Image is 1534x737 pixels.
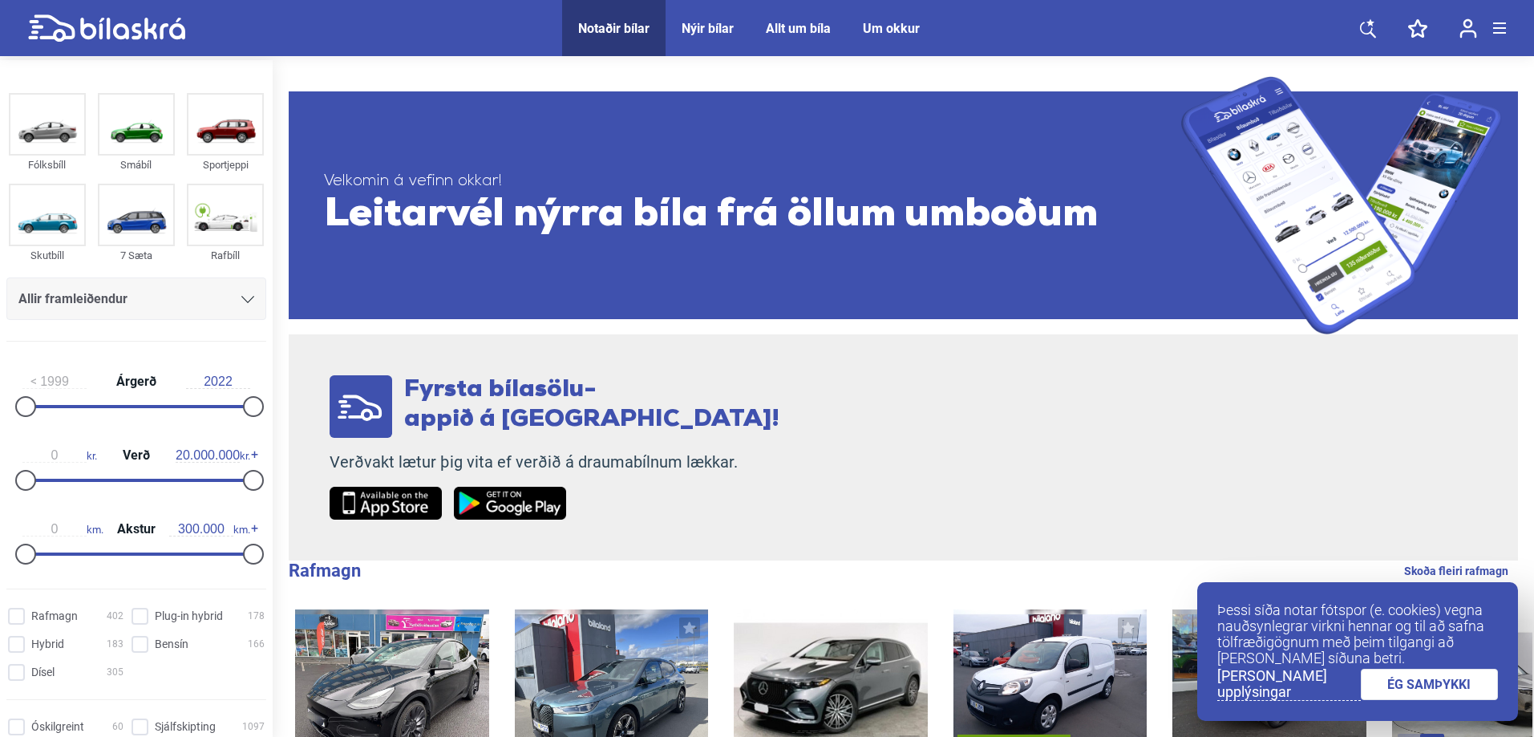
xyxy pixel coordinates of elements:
[578,21,650,36] a: Notaðir bílar
[22,448,97,463] span: kr.
[9,246,86,265] div: Skutbíll
[31,719,84,735] span: Óskilgreint
[18,288,127,310] span: Allir framleiðendur
[324,192,1181,240] span: Leitarvél nýrra bíla frá öllum umboðum
[248,636,265,653] span: 166
[31,664,55,681] span: Dísel
[1217,668,1361,701] a: [PERSON_NAME] upplýsingar
[1217,602,1498,666] p: Þessi síða notar fótspor (e. cookies) vegna nauðsynlegrar virkni hennar og til að safna tölfræðig...
[112,375,160,388] span: Árgerð
[155,636,188,653] span: Bensín
[187,246,264,265] div: Rafbíll
[682,21,734,36] a: Nýir bílar
[242,719,265,735] span: 1097
[155,608,223,625] span: Plug-in hybrid
[404,378,779,432] span: Fyrsta bílasölu- appið á [GEOGRAPHIC_DATA]!
[112,719,123,735] span: 60
[98,246,175,265] div: 7 Sæta
[107,636,123,653] span: 183
[289,76,1518,334] a: Velkomin á vefinn okkar!Leitarvél nýrra bíla frá öllum umboðum
[1459,18,1477,38] img: user-login.svg
[107,608,123,625] span: 402
[1361,669,1499,700] a: ÉG SAMÞYKKI
[766,21,831,36] a: Allt um bíla
[31,608,78,625] span: Rafmagn
[863,21,920,36] a: Um okkur
[289,561,361,581] b: Rafmagn
[155,719,216,735] span: Sjálfskipting
[176,448,250,463] span: kr.
[169,522,250,537] span: km.
[9,156,86,174] div: Fólksbíll
[22,522,103,537] span: km.
[248,608,265,625] span: 178
[98,156,175,174] div: Smábíl
[119,449,154,462] span: Verð
[1404,561,1508,581] a: Skoða fleiri rafmagn
[330,452,779,472] p: Verðvakt lætur þig vita ef verðið á draumabílnum lækkar.
[31,636,64,653] span: Hybrid
[113,523,160,536] span: Akstur
[324,172,1181,192] span: Velkomin á vefinn okkar!
[187,156,264,174] div: Sportjeppi
[107,664,123,681] span: 305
